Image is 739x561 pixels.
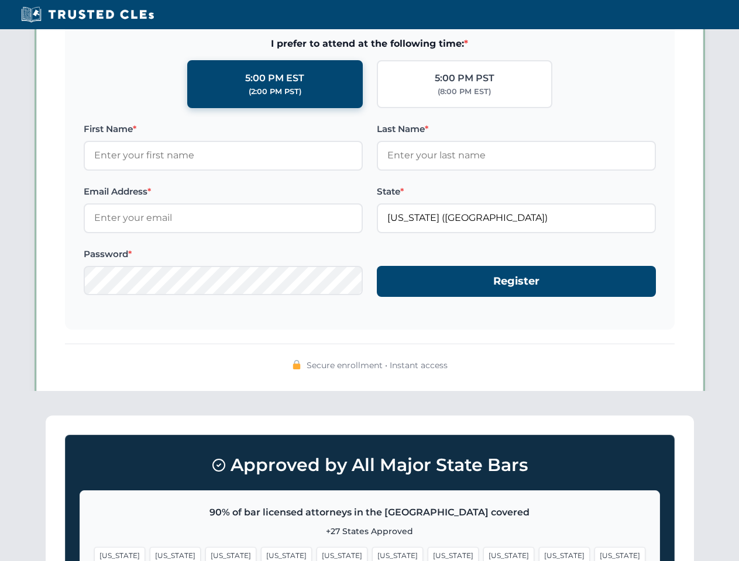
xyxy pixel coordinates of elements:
[84,122,363,136] label: First Name
[307,359,448,372] span: Secure enrollment • Instant access
[377,122,656,136] label: Last Name
[94,525,645,538] p: +27 States Approved
[84,247,363,261] label: Password
[249,86,301,98] div: (2:00 PM PST)
[245,71,304,86] div: 5:00 PM EST
[377,141,656,170] input: Enter your last name
[84,185,363,199] label: Email Address
[377,266,656,297] button: Register
[84,203,363,233] input: Enter your email
[438,86,491,98] div: (8:00 PM EST)
[84,141,363,170] input: Enter your first name
[435,71,494,86] div: 5:00 PM PST
[292,360,301,369] img: 🔒
[377,203,656,233] input: Florida (FL)
[18,6,157,23] img: Trusted CLEs
[84,36,656,51] span: I prefer to attend at the following time:
[377,185,656,199] label: State
[94,505,645,520] p: 90% of bar licensed attorneys in the [GEOGRAPHIC_DATA] covered
[80,449,660,481] h3: Approved by All Major State Bars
